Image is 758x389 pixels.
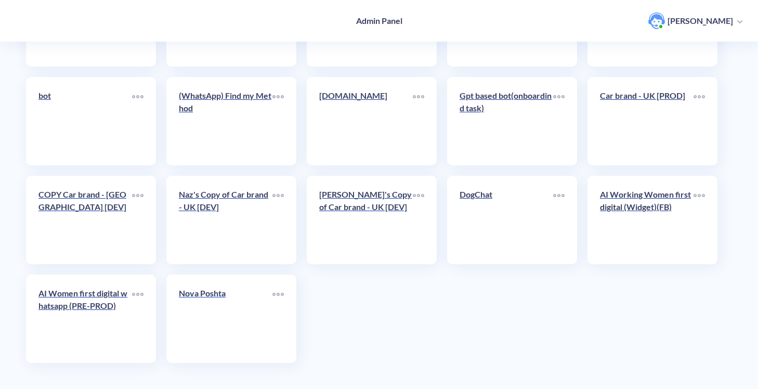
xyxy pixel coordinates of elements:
p: AI Working Women first digital (Widget)(FB) [600,188,694,213]
p: (WhatsApp) Find my Method [179,89,272,114]
p: [DOMAIN_NAME] [319,89,413,102]
img: user photo [648,12,665,29]
a: [PERSON_NAME]'s Copy of Car brand - UK [DEV] [319,188,413,252]
a: [DOMAIN_NAME] [319,89,413,153]
a: Car brand - UK [PROD] [600,89,694,153]
p: [PERSON_NAME]'s Copy of Car brand - UK [DEV] [319,188,413,213]
a: bot [38,89,132,153]
a: AI Women first digital whatsapp (PRE-PROD) [38,287,132,351]
p: Car brand - UK [PROD] [600,89,694,102]
p: Gpt based bot(onboardind task) [460,89,553,114]
a: AI Working Women first digital (Widget)(FB) [600,188,694,252]
a: Gpt based bot(onboardind task) [460,89,553,153]
p: AI Women first digital whatsapp (PRE-PROD) [38,287,132,312]
p: COPY Car brand - [GEOGRAPHIC_DATA] [DEV] [38,188,132,213]
a: COPY Car brand - [GEOGRAPHIC_DATA] [DEV] [38,188,132,252]
a: DogChat [460,188,553,252]
button: user photo[PERSON_NAME] [643,11,748,30]
p: Naz's Copy of Car brand - UK [DEV] [179,188,272,213]
a: Nova Poshta [179,287,272,351]
a: (WhatsApp) Find my Method [179,89,272,153]
p: DogChat [460,188,553,201]
p: bot [38,89,132,102]
h4: Admin Panel [356,16,402,25]
a: Naz's Copy of Car brand - UK [DEV] [179,188,272,252]
p: [PERSON_NAME] [668,15,733,27]
p: Nova Poshta [179,287,272,300]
